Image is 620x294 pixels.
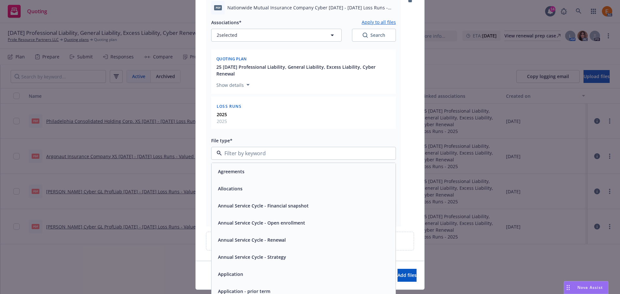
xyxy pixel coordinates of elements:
[363,32,385,38] div: Search
[564,281,572,294] div: Drag to move
[227,4,396,11] span: Nationwide Mutual Insurance Company Cyber [DATE] - [DATE] Loss Runs - Valued [DATE].PDF
[217,118,227,125] span: 2025
[352,29,396,42] button: SearchSearch
[218,237,286,243] button: Annual Service Cycle - Renewal
[577,285,603,290] span: Nova Assist
[211,137,232,144] span: File type*
[216,64,392,77] button: 25 [DATE] Professional Liability, General Liability, Excess Liability, Cyber Renewal
[217,111,227,117] strong: 2025
[216,56,247,62] span: Quoting plan
[398,269,417,282] button: Add files
[564,281,608,294] button: Nova Assist
[217,104,242,109] span: Loss Runs
[217,32,237,38] span: 2 selected
[218,168,244,175] button: Agreements
[363,33,368,38] svg: Search
[214,5,222,10] span: PDF
[222,149,383,157] input: Filter by keyword
[211,29,342,42] button: 2selected
[206,232,414,250] div: Upload new files
[214,81,252,89] button: Show details
[211,19,242,25] span: Associations*
[218,219,305,226] button: Annual Service Cycle - Open enrollment
[218,254,286,260] button: Annual Service Cycle - Strategy
[362,18,396,26] button: Apply to all files
[218,271,243,278] button: Application
[398,272,417,278] span: Add files
[218,185,243,192] button: Allocations
[218,202,309,209] button: Annual Service Cycle - Financial snapshot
